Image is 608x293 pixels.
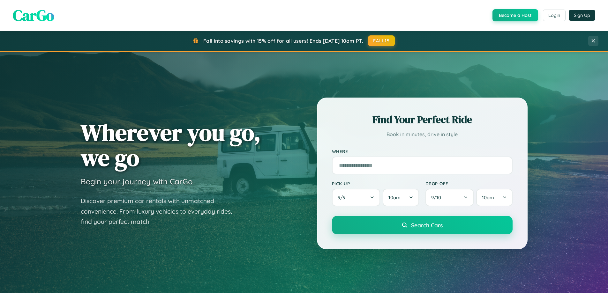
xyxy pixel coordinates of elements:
[543,10,566,21] button: Login
[332,189,380,206] button: 9/9
[569,10,595,21] button: Sign Up
[476,189,512,206] button: 10am
[411,222,443,229] span: Search Cars
[425,181,513,186] label: Drop-off
[332,181,419,186] label: Pick-up
[81,196,240,227] p: Discover premium car rentals with unmatched convenience. From luxury vehicles to everyday rides, ...
[388,194,401,201] span: 10am
[368,35,395,46] button: FALL15
[203,38,363,44] span: Fall into savings with 15% off for all users! Ends [DATE] 10am PT.
[425,189,474,206] button: 9/10
[431,194,444,201] span: 9 / 10
[482,194,494,201] span: 10am
[332,149,513,154] label: Where
[81,177,193,186] h3: Begin your journey with CarGo
[338,194,349,201] span: 9 / 9
[383,189,419,206] button: 10am
[492,9,538,21] button: Become a Host
[81,120,261,170] h1: Wherever you go, we go
[332,113,513,127] h2: Find Your Perfect Ride
[13,5,54,26] span: CarGo
[332,216,513,234] button: Search Cars
[332,130,513,139] p: Book in minutes, drive in style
